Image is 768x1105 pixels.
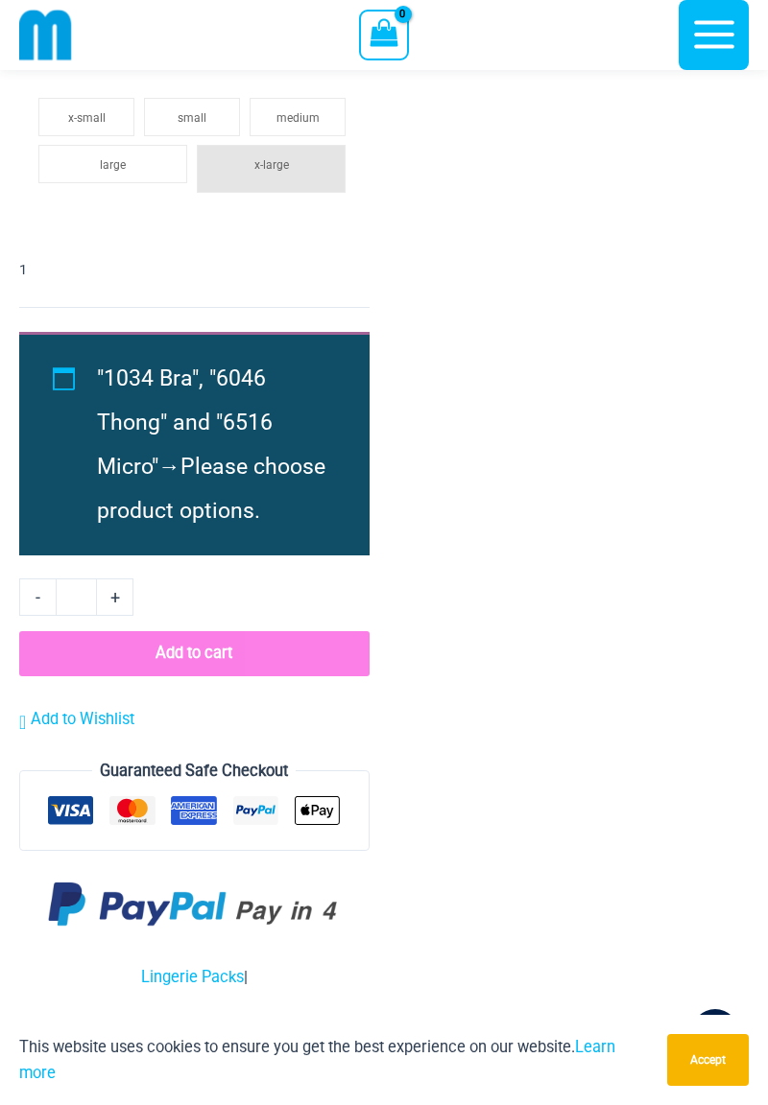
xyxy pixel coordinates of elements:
[19,1038,615,1082] a: Learn more
[97,454,325,524] span: Please choose product options.
[276,111,320,125] span: medium
[19,578,56,616] a: -
[56,578,97,616] input: Product quantity
[38,145,187,183] li: large
[144,98,240,136] li: small
[100,158,126,172] span: large
[178,111,206,125] span: small
[38,98,134,136] li: x-small
[254,158,289,172] span: x-large
[31,710,134,728] span: Add to Wishlist
[359,10,408,59] a: View Shopping Cart, empty
[141,968,244,986] a: Lingerie Packs
[19,964,370,990] p: |
[19,706,134,732] a: Add to Wishlist
[19,1034,653,1086] p: This website uses cookies to ensure you get the best experience on our website.
[68,111,106,125] span: x-small
[19,9,72,61] img: cropped mm emblem
[97,578,133,616] a: +
[197,145,346,193] li: x-large
[19,631,370,675] button: Add to cart
[250,98,346,136] li: medium
[97,357,325,533] li: →
[92,758,296,784] legend: Guaranteed Safe Checkout
[667,1034,749,1086] button: Accept
[97,365,273,480] span: "1034 Bra", "6046 Thong" and "6516 Micro"
[19,257,27,283] div: 1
